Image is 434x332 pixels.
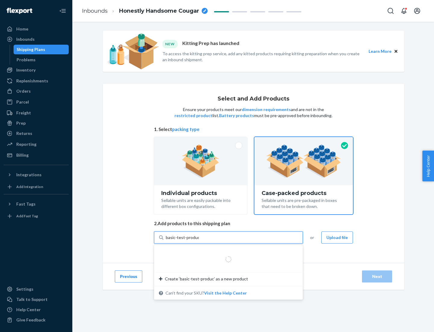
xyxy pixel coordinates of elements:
[4,65,69,75] a: Inventory
[422,151,434,181] button: Help Center
[4,34,69,44] a: Inbounds
[165,290,247,296] span: Can't find your SKU?
[310,235,314,241] span: or
[321,231,353,244] button: Upload file
[119,7,199,15] span: Honestly Handsome Cougar
[4,86,69,96] a: Orders
[57,5,69,17] button: Close Navigation
[4,97,69,107] a: Parcel
[266,145,341,178] img: case-pack.59cecea509d18c883b923b81aeac6d0b.png
[4,315,69,325] button: Give Feedback
[7,8,32,14] img: Flexport logo
[4,295,69,304] a: Talk to Support
[82,8,108,14] a: Inbounds
[262,196,346,209] div: Sellable units are pre-packaged in boxes that need to be broken down.
[262,190,346,196] div: Case-packed products
[166,235,199,241] input: Create ‘basic-test-produc’ as a new productCan't find your SKU?Visit the Help Center
[77,2,212,20] ol: breadcrumbs
[17,46,45,53] div: Shipping Plans
[17,57,36,63] div: Problems
[162,51,363,63] p: To access the kitting prep service, add any kitted products requiring kitting preparation when yo...
[4,24,69,34] a: Home
[154,126,353,132] span: 1. Select
[4,182,69,192] a: Add Integration
[161,190,240,196] div: Individual products
[4,305,69,314] a: Help Center
[175,113,212,119] button: restricted product
[4,150,69,160] a: Billing
[115,270,142,283] button: Previous
[16,286,33,292] div: Settings
[393,48,399,55] button: Close
[182,40,239,48] p: Kitting Prep has launched
[16,36,35,42] div: Inbounds
[14,45,69,54] a: Shipping Plans
[218,96,289,102] h1: Select and Add Products
[16,141,36,147] div: Reporting
[385,5,397,17] button: Open Search Box
[14,55,69,65] a: Problems
[16,26,28,32] div: Home
[16,78,48,84] div: Replenishments
[16,296,48,302] div: Talk to Support
[165,276,248,282] span: Create ‘basic-test-produc’ as a new product
[182,145,219,178] img: individual-pack.facf35554cb0f1810c75b2bd6df2d64e.png
[4,129,69,138] a: Returns
[16,88,31,94] div: Orders
[16,317,46,323] div: Give Feedback
[4,76,69,86] a: Replenishments
[4,108,69,118] a: Freight
[219,113,254,119] button: Battery products
[162,40,178,48] div: NEW
[362,270,392,283] button: Next
[4,139,69,149] a: Reporting
[16,184,43,189] div: Add Integration
[204,290,247,296] button: Create ‘basic-test-produc’ as a new productCan't find your SKU?
[174,107,333,119] p: Ensure your products meet our and are not in the list. must be pre-approved before inbounding.
[16,110,31,116] div: Freight
[16,120,26,126] div: Prep
[16,130,32,136] div: Returns
[16,99,29,105] div: Parcel
[4,170,69,180] button: Integrations
[4,284,69,294] a: Settings
[16,307,41,313] div: Help Center
[172,126,200,132] button: packing type
[367,273,387,279] div: Next
[398,5,410,17] button: Open notifications
[16,172,42,178] div: Integrations
[16,152,29,158] div: Billing
[242,107,291,113] button: dimension requirements
[411,5,423,17] button: Open account menu
[16,213,38,219] div: Add Fast Tag
[369,48,392,55] button: Learn More
[4,199,69,209] button: Fast Tags
[154,220,353,227] span: 2. Add products to this shipping plan
[161,196,240,209] div: Sellable units are easily packable into different box configurations.
[16,67,36,73] div: Inventory
[4,118,69,128] a: Prep
[16,201,36,207] div: Fast Tags
[4,211,69,221] a: Add Fast Tag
